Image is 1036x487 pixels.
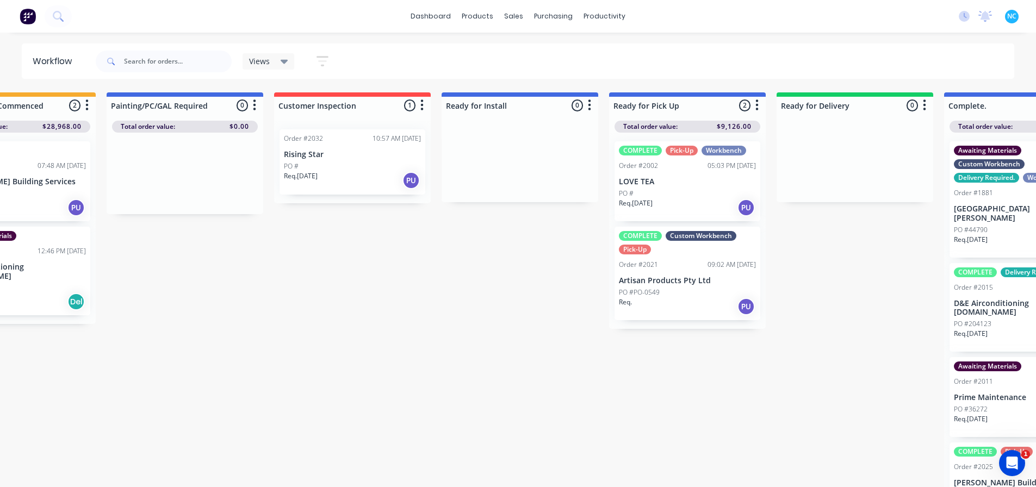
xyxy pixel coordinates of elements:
[619,161,658,171] div: Order #2002
[737,199,755,216] div: PU
[954,159,1025,169] div: Custom Workbench
[619,297,632,307] p: Req.
[954,462,993,472] div: Order #2025
[619,231,662,241] div: COMPLETE
[619,198,653,208] p: Req. [DATE]
[623,122,678,132] span: Total order value:
[619,177,756,186] p: LOVE TEA
[954,447,997,457] div: COMPLETE
[954,404,988,414] p: PO #36272
[954,414,988,424] p: Req. [DATE]
[708,161,756,171] div: 05:03 PM [DATE]
[954,319,991,329] p: PO #204123
[666,231,736,241] div: Custom Workbench
[954,225,988,235] p: PO #44790
[954,283,993,292] div: Order #2015
[578,8,631,24] div: productivity
[954,173,1019,183] div: Delivery Required.
[619,288,660,297] p: PO #PO-0549
[284,150,421,159] p: Rising Star
[615,141,760,221] div: COMPLETEPick-UpWorkbenchOrder #200205:03 PM [DATE]LOVE TEAPO #Req.[DATE]PU
[1001,447,1033,457] div: Pick-Up
[954,146,1021,155] div: Awaiting Materials
[20,8,36,24] img: Factory
[124,51,232,72] input: Search for orders...
[619,189,634,198] p: PO #
[67,293,85,310] div: Del
[954,267,997,277] div: COMPLETE
[619,260,658,270] div: Order #2021
[284,171,318,181] p: Req. [DATE]
[38,161,86,171] div: 07:48 AM [DATE]
[456,8,499,24] div: products
[405,8,456,24] a: dashboard
[958,122,1013,132] span: Total order value:
[229,122,249,132] span: $0.00
[284,161,299,171] p: PO #
[999,450,1025,476] iframe: Intercom live chat
[954,188,993,198] div: Order #1881
[619,146,662,155] div: COMPLETE
[249,55,270,67] span: Views
[121,122,175,132] span: Total order value:
[402,172,420,189] div: PU
[666,146,698,155] div: Pick-Up
[280,129,425,195] div: Order #203210:57 AM [DATE]Rising StarPO #Req.[DATE]PU
[702,146,746,155] div: Workbench
[954,377,993,386] div: Order #2011
[373,134,421,143] div: 10:57 AM [DATE]
[619,276,756,285] p: Artisan Products Pty Ltd
[954,361,1021,371] div: Awaiting Materials
[1007,11,1016,21] span: NC
[67,199,85,216] div: PU
[529,8,578,24] div: purchasing
[708,260,756,270] div: 09:02 AM [DATE]
[33,55,77,68] div: Workflow
[38,246,86,256] div: 12:46 PM [DATE]
[954,329,988,339] p: Req. [DATE]
[737,298,755,315] div: PU
[42,122,82,132] span: $28,968.00
[284,134,323,143] div: Order #2032
[499,8,529,24] div: sales
[717,122,752,132] span: $9,126.00
[615,227,760,320] div: COMPLETECustom WorkbenchPick-UpOrder #202109:02 AM [DATE]Artisan Products Pty LtdPO #PO-0549Req.PU
[954,235,988,245] p: Req. [DATE]
[1021,450,1030,459] span: 1
[619,245,651,254] div: Pick-Up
